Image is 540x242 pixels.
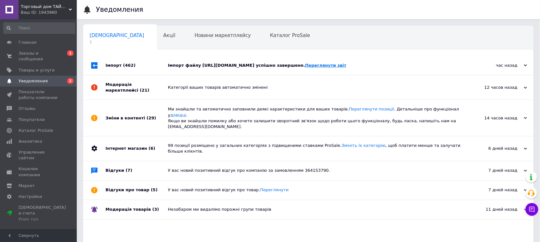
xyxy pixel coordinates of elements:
[526,203,538,216] button: Чат с покупателем
[463,187,527,193] div: 7 дней назад
[96,6,143,13] h1: Уведомления
[106,136,168,161] div: Інтернет магазин
[19,216,66,222] div: Prom топ
[19,183,35,189] span: Маркет
[19,139,42,144] span: Аналитика
[305,63,346,68] a: Переглянути звіт
[168,187,463,193] div: У вас новий позитивний відгук про товар.
[163,33,176,38] span: Акції
[140,88,149,93] span: (21)
[349,107,394,111] a: Переглянути позиції
[147,116,156,120] span: (29)
[260,187,289,192] a: Переглянути
[90,40,144,44] span: 2
[106,161,168,180] div: Відгуки
[152,207,159,212] span: (3)
[21,4,69,10] span: Торговый дом ТАЙФЕНГ
[19,205,66,222] span: [DEMOGRAPHIC_DATA] и счета
[106,75,168,100] div: Модерація маркетплейсі
[67,78,74,84] span: 2
[168,207,463,212] div: Незабаром ми видалімо порожні групи товарів
[123,63,136,68] span: (462)
[106,56,168,75] div: Імпорт
[106,100,168,136] div: Зміни в контенті
[168,106,463,130] div: Ми знайшли та автоматично заповнили деякі характеристики для ваших товарів. . Детальніше про функ...
[19,50,59,62] span: Заказы и сообщения
[106,200,168,219] div: Модерація товарів
[463,207,527,212] div: 11 дней назад
[19,149,59,161] span: Управление сайтом
[21,10,77,15] div: Ваш ID: 1943960
[19,166,59,178] span: Кошелек компании
[168,63,463,68] div: Імпорт файлу [URL][DOMAIN_NAME] успішно завершено.
[90,33,144,38] span: [DEMOGRAPHIC_DATA]
[151,187,158,192] span: (5)
[463,85,527,90] div: 12 часов назад
[19,89,59,101] span: Показатели работы компании
[19,106,36,111] span: Отзывы
[67,50,74,56] span: 1
[3,22,75,34] input: Поиск
[463,63,527,68] div: час назад
[19,194,42,200] span: Настройки
[106,181,168,200] div: Відгуки про товар
[342,143,386,148] a: Змініть їх категорію
[19,67,55,73] span: Товары и услуги
[168,143,463,154] div: 99 позиції розміщено у загальних категоріях з підвищеними ставками ProSale. , щоб платити менше т...
[168,85,463,90] div: Категорії ваших товарів автоматично змінені
[19,40,36,45] span: Главная
[19,78,48,84] span: Уведомления
[463,146,527,151] div: 6 дней назад
[463,168,527,173] div: 7 дней назад
[19,117,45,123] span: Покупатели
[463,115,527,121] div: 14 часов назад
[168,168,463,173] div: У вас новий позитивний відгук про компанію за замовленням 364153790.
[126,168,132,173] span: (7)
[19,128,53,133] span: Каталог ProSale
[171,113,187,117] a: довідці
[148,146,155,151] span: (6)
